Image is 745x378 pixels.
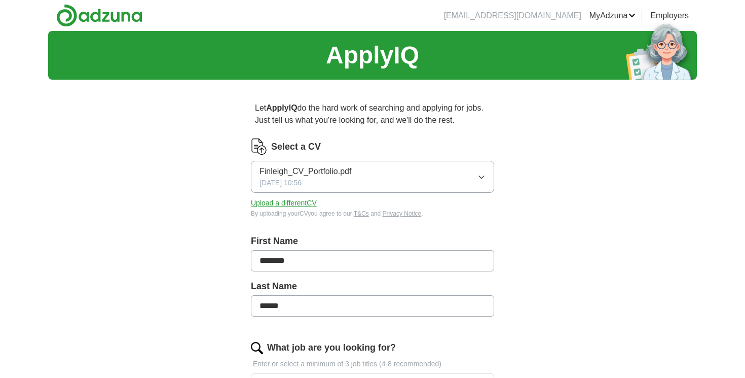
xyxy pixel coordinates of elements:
h1: ApplyIQ [326,37,419,74]
label: What job are you looking for? [267,341,396,355]
p: Let do the hard work of searching and applying for jobs. Just tell us what you're looking for, an... [251,98,494,130]
label: Last Name [251,280,494,293]
button: Finleigh_CV_Portfolio.pdf[DATE] 10:56 [251,161,494,193]
img: CV Icon [251,139,267,155]
li: [EMAIL_ADDRESS][DOMAIN_NAME] [444,10,581,22]
img: Adzuna logo [56,4,142,27]
div: By uploading your CV you agree to our and . [251,209,494,218]
label: Select a CV [271,140,321,154]
label: First Name [251,234,494,248]
button: Upload a differentCV [251,198,317,209]
strong: ApplyIQ [266,104,297,112]
p: Enter or select a minimum of 3 job titles (4-8 recommended) [251,359,494,369]
a: MyAdzuna [589,10,636,22]
img: search.png [251,342,263,354]
a: Employers [650,10,689,22]
a: Privacy Notice [383,210,422,217]
a: T&Cs [354,210,369,217]
span: Finleigh_CV_Portfolio.pdf [259,165,351,178]
span: [DATE] 10:56 [259,178,302,188]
